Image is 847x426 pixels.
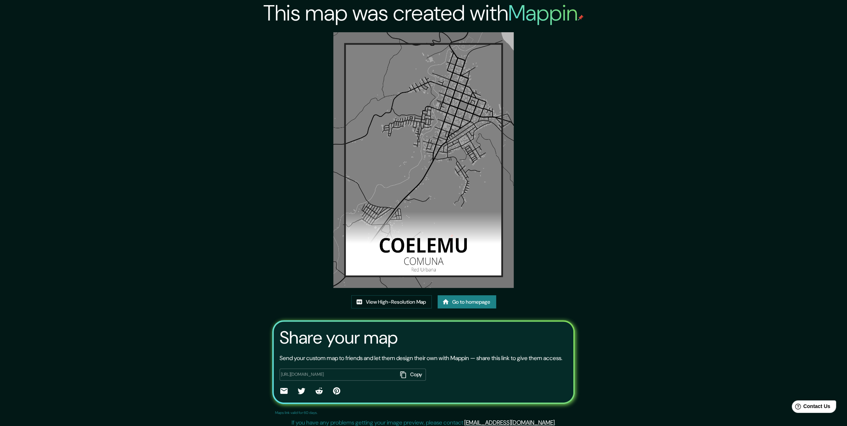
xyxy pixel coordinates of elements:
[578,15,584,21] img: mappin-pin
[438,295,496,309] a: Go to homepage
[280,354,562,363] p: Send your custom map to friends and let them design their own with Mappin — share this link to gi...
[275,410,318,415] p: Maps link valid for 60 days.
[280,327,398,348] h3: Share your map
[397,368,426,381] button: Copy
[333,32,514,288] img: created-map
[351,295,432,309] a: View High-Resolution Map
[782,397,839,418] iframe: Help widget launcher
